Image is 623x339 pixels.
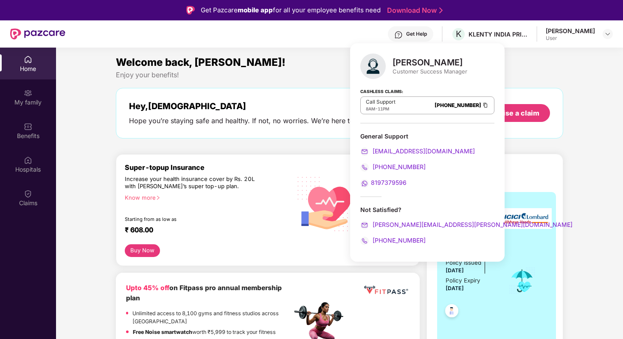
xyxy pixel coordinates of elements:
div: Customer Success Manager [393,68,467,75]
b: on Fitpass pro annual membership plan [126,284,282,302]
span: 8197379596 [371,179,407,186]
span: 11PM [378,106,389,111]
img: Stroke [439,6,443,15]
a: 8197379596 [360,179,407,186]
div: - [366,105,396,112]
a: [PHONE_NUMBER] [435,102,481,108]
div: [PERSON_NAME] [546,27,595,35]
span: Welcome back, [PERSON_NAME]! [116,56,286,68]
span: K [456,29,461,39]
img: svg+xml;base64,PHN2ZyBpZD0iSG9zcGl0YWxzIiB4bWxucz0iaHR0cDovL3d3dy53My5vcmcvMjAwMC9zdmciIHdpZHRoPS... [24,156,32,164]
div: Starting from as low as [125,216,255,222]
div: Hope you’re staying safe and healthy. If not, no worries. We’re here to help. [129,116,372,125]
span: [EMAIL_ADDRESS][DOMAIN_NAME] [371,147,475,155]
div: Not Satisfied? [360,206,494,214]
strong: Cashless Claims: [360,86,403,96]
div: Enjoy your benefits! [116,71,563,79]
img: svg+xml;base64,PHN2ZyB4bWxucz0iaHR0cDovL3d3dy53My5vcmcvMjAwMC9zdmciIHdpZHRoPSIyMCIgaGVpZ2h0PSIyMC... [360,221,369,229]
a: [PHONE_NUMBER] [360,237,426,244]
span: [PERSON_NAME][EMAIL_ADDRESS][PERSON_NAME][DOMAIN_NAME] [371,221,572,228]
div: Raise a claim [495,108,539,118]
div: Get Help [406,31,427,37]
img: svg+xml;base64,PHN2ZyB4bWxucz0iaHR0cDovL3d3dy53My5vcmcvMjAwMC9zdmciIHdpZHRoPSIyMCIgaGVpZ2h0PSIyMC... [360,237,369,245]
img: Clipboard Icon [482,102,489,109]
div: General Support [360,132,494,140]
div: KLENTY INDIA PRIVATE LIMITED [469,30,528,38]
span: [PHONE_NUMBER] [371,163,426,170]
img: svg+xml;base64,PHN2ZyBpZD0iSGVscC0zMngzMiIgeG1sbnM9Imh0dHA6Ly93d3cudzMub3JnLzIwMDAvc3ZnIiB3aWR0aD... [394,31,403,39]
div: General Support [360,132,494,188]
img: svg+xml;base64,PHN2ZyB4bWxucz0iaHR0cDovL3d3dy53My5vcmcvMjAwMC9zdmciIHhtbG5zOnhsaW5rPSJodHRwOi8vd3... [292,167,363,240]
span: [PHONE_NUMBER] [371,237,426,244]
img: fppp.png [362,283,410,298]
div: Super-topup Insurance [125,163,292,172]
img: New Pazcare Logo [10,28,65,40]
a: [PERSON_NAME][EMAIL_ADDRESS][PERSON_NAME][DOMAIN_NAME] [360,221,572,228]
img: svg+xml;base64,PHN2ZyBpZD0iSG9tZSIgeG1sbnM9Imh0dHA6Ly93d3cudzMub3JnLzIwMDAvc3ZnIiB3aWR0aD0iMjAiIG... [24,55,32,64]
img: svg+xml;base64,PHN2ZyB4bWxucz0iaHR0cDovL3d3dy53My5vcmcvMjAwMC9zdmciIHdpZHRoPSIyMCIgaGVpZ2h0PSIyMC... [360,163,369,172]
img: icon [508,267,536,295]
div: [PERSON_NAME] [393,57,467,68]
div: Get Pazcare for all your employee benefits need [201,5,381,15]
div: User [546,35,595,42]
a: Download Now [387,6,440,15]
img: svg+xml;base64,PHN2ZyB4bWxucz0iaHR0cDovL3d3dy53My5vcmcvMjAwMC9zdmciIHdpZHRoPSI0OC45NDMiIGhlaWdodD... [441,302,462,322]
div: Not Satisfied? [360,206,494,245]
img: svg+xml;base64,PHN2ZyBpZD0iRHJvcGRvd24tMzJ4MzIiIHhtbG5zPSJodHRwOi8vd3d3LnczLm9yZy8yMDAwL3N2ZyIgd2... [604,31,611,37]
span: 8AM [366,106,375,111]
strong: mobile app [238,6,273,14]
img: insurerLogo [492,208,552,229]
a: [EMAIL_ADDRESS][DOMAIN_NAME] [360,147,475,155]
img: svg+xml;base64,PHN2ZyB4bWxucz0iaHR0cDovL3d3dy53My5vcmcvMjAwMC9zdmciIHhtbG5zOnhsaW5rPSJodHRwOi8vd3... [360,54,386,79]
img: svg+xml;base64,PHN2ZyB4bWxucz0iaHR0cDovL3d3dy53My5vcmcvMjAwMC9zdmciIHdpZHRoPSIyMCIgaGVpZ2h0PSIyMC... [360,179,369,188]
img: svg+xml;base64,PHN2ZyB4bWxucz0iaHR0cDovL3d3dy53My5vcmcvMjAwMC9zdmciIHdpZHRoPSIyMCIgaGVpZ2h0PSIyMC... [360,147,369,156]
img: Logo [186,6,195,14]
span: [DATE] [446,285,464,291]
div: Know more [125,194,286,200]
span: right [156,195,160,200]
span: [DATE] [446,267,464,274]
button: Buy Now [125,244,160,257]
p: Unlimited access to 8,100 gyms and fitness studios across [GEOGRAPHIC_DATA] [132,309,292,326]
img: svg+xml;base64,PHN2ZyB3aWR0aD0iMjAiIGhlaWdodD0iMjAiIHZpZXdCb3g9IjAgMCAyMCAyMCIgZmlsbD0ibm9uZSIgeG... [24,89,32,97]
b: Upto 45% off [126,284,169,292]
img: svg+xml;base64,PHN2ZyBpZD0iQ2xhaW0iIHhtbG5zPSJodHRwOi8vd3d3LnczLm9yZy8yMDAwL3N2ZyIgd2lkdGg9IjIwIi... [24,189,32,198]
div: Increase your health insurance cover by Rs. 20L with [PERSON_NAME]’s super top-up plan. [125,175,255,190]
div: Policy Expiry [446,276,480,285]
div: ₹ 608.00 [125,226,283,236]
p: Call Support [366,99,396,105]
strong: Free Noise smartwatch [133,329,192,335]
div: Hey, [DEMOGRAPHIC_DATA] [129,101,372,111]
a: [PHONE_NUMBER] [360,163,426,170]
img: svg+xml;base64,PHN2ZyBpZD0iQmVuZWZpdHMiIHhtbG5zPSJodHRwOi8vd3d3LnczLm9yZy8yMDAwL3N2ZyIgd2lkdGg9Ij... [24,122,32,131]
